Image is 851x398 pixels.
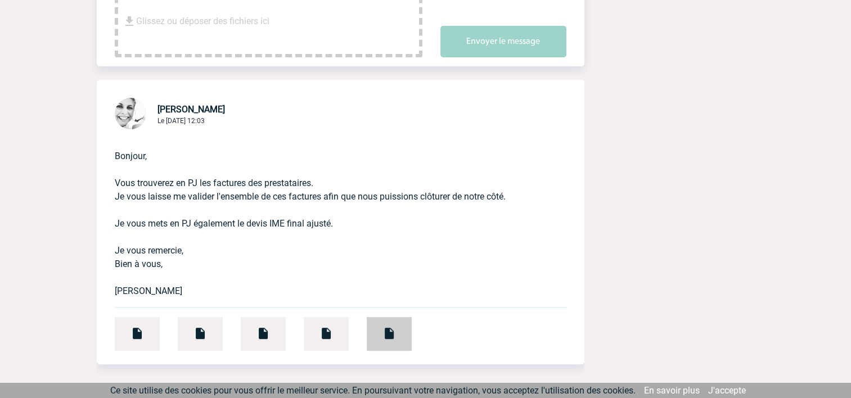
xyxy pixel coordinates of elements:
a: Devis PRO441371 DASSAULT SYSTEMES SE.pdf [349,323,412,334]
p: Bonjour, Vous trouverez en PJ les factures des prestataires. Je vous laisse me valider l'ensemble... [115,132,535,298]
a: En savoir plus [644,385,700,396]
a: Hotel Le Val Moret - Facture.pdf [286,323,349,334]
a: Champagne Daniel Perrin - Facture 2.pdf [160,323,223,334]
a: Champagne Daniel Perrin - Facture 1.pdf [97,323,160,334]
span: Ce site utilise des cookies pour vous offrir le meilleur service. En poursuivant votre navigation... [110,385,636,396]
a: J'accepte [708,385,746,396]
a: Du Côté des Renoir - Facture.pdf [223,323,286,334]
img: 103013-0.jpeg [115,98,146,129]
button: Envoyer le message [440,26,566,57]
span: Le [DATE] 12:03 [157,117,205,125]
img: file_download.svg [123,15,136,28]
span: [PERSON_NAME] [157,104,225,115]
